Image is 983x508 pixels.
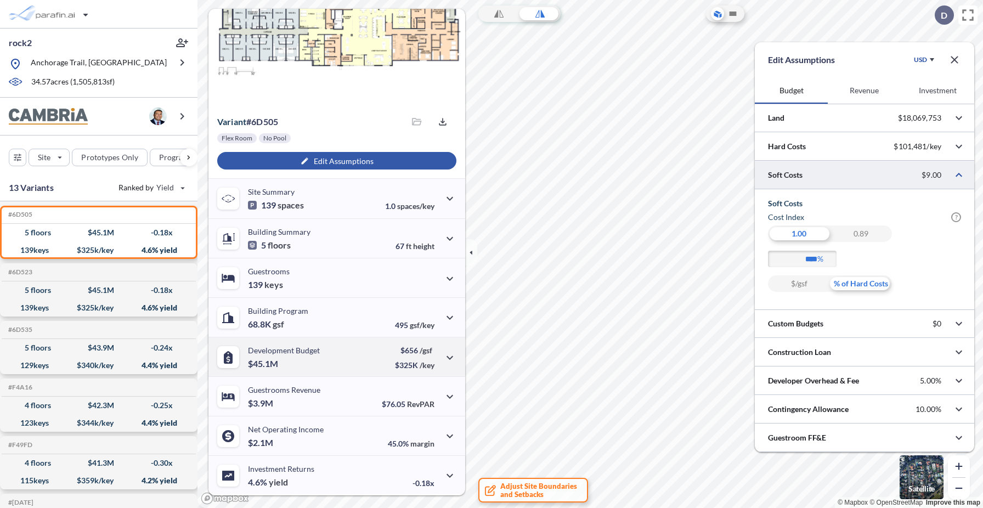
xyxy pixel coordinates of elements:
[768,318,823,329] p: Custom Budgets
[385,201,434,211] p: 1.0
[248,425,324,434] p: Net Operating Income
[768,432,826,443] p: Guestroom FF&E
[6,499,33,506] h5: Click to copy the code
[217,152,456,170] button: Edit Assumptions
[898,113,941,123] p: $18,069,753
[159,152,190,163] p: Program
[263,134,286,143] p: No Pool
[395,360,434,370] p: $325K
[248,200,304,211] p: 139
[768,141,806,152] p: Hard Costs
[248,358,280,369] p: $45.1M
[248,385,320,394] p: Guestrooms Revenue
[156,182,174,193] span: Yield
[248,437,275,448] p: $2.1M
[201,492,249,505] a: Mapbox homepage
[908,484,935,493] p: Satellite
[150,149,209,166] button: Program
[6,268,32,276] h5: Click to copy the code
[110,179,192,196] button: Ranked by Yield
[248,477,288,488] p: 4.6%
[901,77,974,104] button: Investment
[6,441,32,449] h5: Click to copy the code
[711,7,724,20] button: Aerial View
[149,108,167,125] img: user logo
[217,116,278,127] p: # 6d505
[222,134,252,143] p: Flex Room
[395,320,434,330] p: 495
[920,376,941,386] p: 5.00%
[830,225,892,242] div: 0.89
[237,86,294,94] p: View Floorplans
[420,360,434,370] span: /key
[933,319,941,329] p: $0
[248,267,290,276] p: Guestrooms
[768,275,830,292] div: $/gsf
[268,240,291,251] span: floors
[248,398,275,409] p: $3.9M
[894,142,941,151] p: $101,481/key
[248,306,308,315] p: Building Program
[768,198,961,209] h5: Soft Costs
[410,439,434,448] span: margin
[382,399,434,409] p: $76.05
[248,346,320,355] p: Development Budget
[900,455,944,499] img: Switcher Image
[6,383,32,391] h5: Click to copy the code
[900,455,944,499] button: Switcher ImageSatellite
[407,399,434,409] span: RevPAR
[869,499,923,506] a: OpenStreetMap
[248,227,310,236] p: Building Summary
[726,7,739,20] button: Site Plan
[6,326,32,334] h5: Click to copy the code
[31,76,115,88] p: 34.57 acres ( 1,505,813 sf)
[397,201,434,211] span: spaces/key
[6,211,32,218] h5: Click to copy the code
[31,57,167,71] p: Anchorage Trail, [GEOGRAPHIC_DATA]
[9,108,88,125] img: BrandImage
[29,149,70,166] button: Site
[248,279,283,290] p: 139
[273,319,284,330] span: gsf
[38,152,50,163] p: Site
[388,439,434,448] p: 45.0%
[916,404,941,414] p: 10.00%
[768,375,859,386] p: Developer Overhead & Fee
[768,212,804,223] h6: Cost index
[410,320,434,330] span: gsf/key
[9,37,32,49] p: rock2
[264,279,283,290] span: keys
[478,478,588,503] button: Adjust Site Boundariesand Setbacks
[9,181,54,194] p: 13 Variants
[768,225,830,242] div: 1.00
[278,200,304,211] span: spaces
[768,347,831,358] p: Construction Loan
[248,319,284,330] p: 68.8K
[817,253,842,264] label: %
[914,55,927,64] div: USD
[269,477,288,488] span: yield
[248,240,291,251] p: 5
[755,77,828,104] button: Budget
[768,404,849,415] p: Contingency Allowance
[248,464,314,473] p: Investment Returns
[72,149,148,166] button: Prototypes Only
[413,241,434,251] span: height
[828,77,901,104] button: Revenue
[396,241,434,251] p: 67
[413,478,434,488] p: -0.18x
[941,10,947,20] p: D
[830,275,892,292] div: % of Hard Costs
[500,482,577,499] span: Adjust Site Boundaries and Setbacks
[420,346,432,355] span: /gsf
[406,241,411,251] span: ft
[217,116,246,127] span: Variant
[248,187,295,196] p: Site Summary
[838,499,868,506] a: Mapbox
[395,346,434,355] p: $656
[951,212,961,222] span: ?
[926,499,980,506] a: Improve this map
[768,53,835,66] p: Edit Assumptions
[81,152,138,163] p: Prototypes Only
[768,112,784,123] p: Land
